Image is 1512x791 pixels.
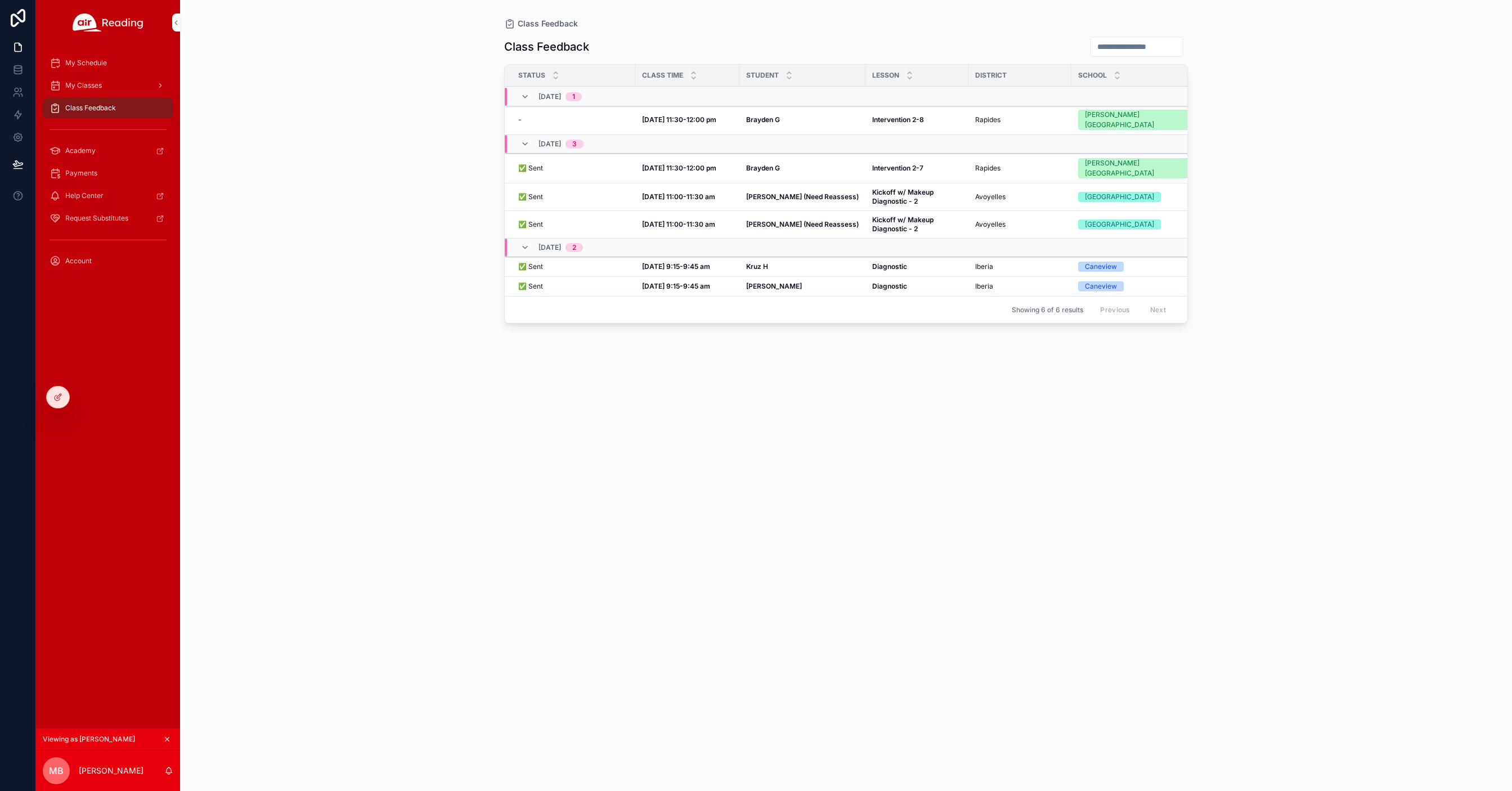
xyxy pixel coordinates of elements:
[746,282,802,290] strong: [PERSON_NAME]
[43,735,135,744] span: Viewing as [PERSON_NAME]
[975,262,1065,271] a: Iberia
[1085,262,1117,272] div: Caneview
[872,188,962,206] a: Kickoff w/ Makeup Diagnostic - 2
[43,98,173,118] a: Class Feedback
[49,764,64,777] span: MB
[43,75,173,96] a: My Classes
[746,220,859,228] strong: [PERSON_NAME] (Need Reassess)
[518,262,543,271] span: ✅ Sent
[872,262,962,271] a: Diagnostic
[65,59,107,68] span: My Schedule
[642,115,733,124] a: [DATE] 11:30-12:00 pm
[746,192,859,201] a: [PERSON_NAME] (Need Reassess)
[642,282,710,290] strong: [DATE] 9:15-9:45 am
[43,53,173,73] a: My Schedule
[518,220,629,229] a: ✅ Sent
[65,214,128,223] span: Request Substitutes
[642,220,715,228] strong: [DATE] 11:00-11:30 am
[642,164,716,172] strong: [DATE] 11:30-12:00 pm
[746,164,780,172] strong: Brayden G
[65,81,102,90] span: My Classes
[1085,158,1196,178] div: [PERSON_NAME][GEOGRAPHIC_DATA]
[746,71,779,80] span: Student
[975,192,1006,201] span: Avoyelles
[518,71,545,80] span: Status
[975,164,1000,173] span: Rapides
[65,257,92,266] span: Account
[975,115,1000,124] span: Rapides
[572,243,576,252] div: 2
[642,192,715,201] strong: [DATE] 11:00-11:30 am
[36,45,180,286] div: scrollable content
[43,141,173,161] a: Academy
[518,262,629,271] a: ✅ Sent
[642,115,716,124] strong: [DATE] 11:30-12:00 pm
[642,192,733,201] a: [DATE] 11:00-11:30 am
[642,164,733,173] a: [DATE] 11:30-12:00 pm
[872,215,962,233] a: Kickoff w/ Makeup Diagnostic - 2
[642,71,683,80] span: Class Time
[539,243,561,252] span: [DATE]
[746,164,859,173] a: Brayden G
[1085,110,1196,130] div: [PERSON_NAME][GEOGRAPHIC_DATA]
[518,115,629,124] a: -
[975,262,993,271] span: Iberia
[504,39,589,55] h1: Class Feedback
[1078,262,1203,272] a: Caneview
[975,282,993,291] span: Iberia
[1078,158,1203,178] a: [PERSON_NAME][GEOGRAPHIC_DATA]
[518,18,578,29] span: Class Feedback
[539,140,561,149] span: [DATE]
[642,262,733,271] a: [DATE] 9:15-9:45 am
[65,191,104,200] span: Help Center
[872,115,924,124] strong: Intervention 2-8
[746,115,859,124] a: Brayden G
[975,220,1065,229] a: Avoyelles
[65,104,116,113] span: Class Feedback
[518,282,629,291] a: ✅ Sent
[1078,281,1203,291] a: Caneview
[73,14,143,32] img: App logo
[572,92,575,101] div: 1
[872,188,935,205] strong: Kickoff w/ Makeup Diagnostic - 2
[872,282,962,291] a: Diagnostic
[65,146,96,155] span: Academy
[1085,192,1154,202] div: [GEOGRAPHIC_DATA]
[1012,305,1083,314] span: Showing 6 of 6 results
[539,92,561,101] span: [DATE]
[642,282,733,291] a: [DATE] 9:15-9:45 am
[43,186,173,206] a: Help Center
[975,282,1065,291] a: Iberia
[43,208,173,228] a: Request Substitutes
[746,192,859,201] strong: [PERSON_NAME] (Need Reassess)
[43,163,173,183] a: Payments
[518,220,543,229] span: ✅ Sent
[518,115,522,124] span: -
[642,220,733,229] a: [DATE] 11:00-11:30 am
[518,164,629,173] a: ✅ Sent
[746,262,859,271] a: Kruz H
[975,220,1006,229] span: Avoyelles
[975,164,1065,173] a: Rapides
[746,220,859,229] a: [PERSON_NAME] (Need Reassess)
[872,164,923,172] strong: Intervention 2-7
[1078,219,1203,230] a: [GEOGRAPHIC_DATA]
[65,169,97,178] span: Payments
[872,164,962,173] a: Intervention 2-7
[1078,110,1203,130] a: [PERSON_NAME][GEOGRAPHIC_DATA]
[1085,219,1154,230] div: [GEOGRAPHIC_DATA]
[872,262,907,271] strong: Diagnostic
[642,262,710,271] strong: [DATE] 9:15-9:45 am
[746,115,780,124] strong: Brayden G
[746,282,859,291] a: [PERSON_NAME]
[975,115,1065,124] a: Rapides
[872,282,907,290] strong: Diagnostic
[518,192,629,201] a: ✅ Sent
[79,765,143,776] p: [PERSON_NAME]
[43,251,173,271] a: Account
[518,192,543,201] span: ✅ Sent
[1078,71,1107,80] span: School
[572,140,577,149] div: 3
[1078,192,1203,202] a: [GEOGRAPHIC_DATA]
[975,192,1065,201] a: Avoyelles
